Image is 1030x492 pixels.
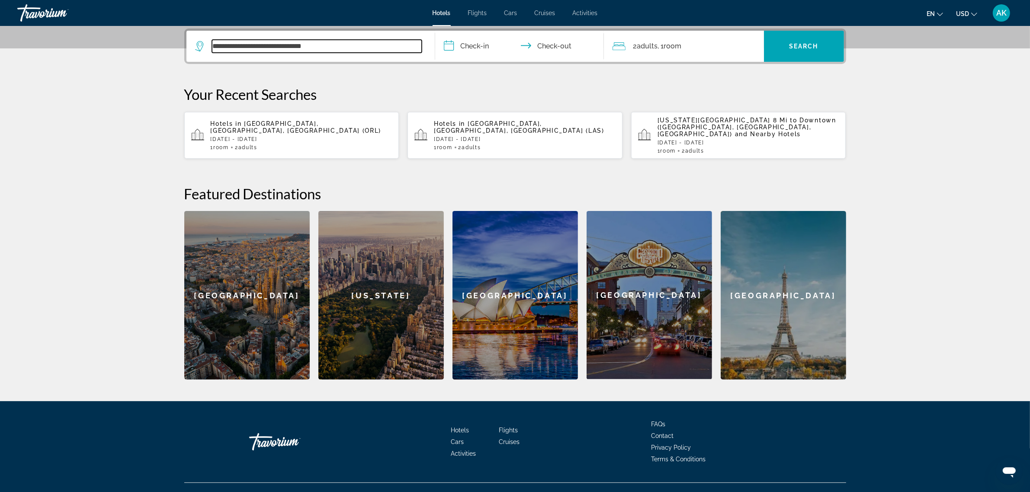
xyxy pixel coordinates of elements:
[451,427,469,434] a: Hotels
[434,120,604,134] span: [GEOGRAPHIC_DATA], [GEOGRAPHIC_DATA], [GEOGRAPHIC_DATA] (LAS)
[211,144,229,150] span: 1
[682,148,704,154] span: 2
[764,31,844,62] button: Search
[434,120,465,127] span: Hotels in
[990,4,1013,22] button: User Menu
[956,10,969,17] span: USD
[249,429,336,455] a: Travorium
[651,432,674,439] a: Contact
[721,211,846,380] a: [GEOGRAPHIC_DATA]
[658,140,839,146] p: [DATE] - [DATE]
[184,112,399,159] button: Hotels in [GEOGRAPHIC_DATA], [GEOGRAPHIC_DATA], [GEOGRAPHIC_DATA] (ORL)[DATE] - [DATE]1Room2Adults
[604,31,764,62] button: Travelers: 2 adults, 0 children
[434,144,452,150] span: 1
[658,148,676,154] span: 1
[651,456,706,463] a: Terms & Conditions
[956,7,977,20] button: Change currency
[664,42,682,50] span: Room
[927,7,943,20] button: Change language
[433,10,451,16] a: Hotels
[735,131,801,137] span: and Nearby Hotels
[459,144,481,150] span: 2
[631,112,846,159] button: [US_STATE][GEOGRAPHIC_DATA] 8 Mi to Downtown ([GEOGRAPHIC_DATA], [GEOGRAPHIC_DATA], [GEOGRAPHIC_D...
[499,438,520,445] a: Cruises
[658,117,836,137] span: [US_STATE][GEOGRAPHIC_DATA] 8 Mi to Downtown ([GEOGRAPHIC_DATA], [GEOGRAPHIC_DATA], [GEOGRAPHIC_D...
[651,444,691,451] a: Privacy Policy
[996,9,1007,17] span: AK
[238,144,257,150] span: Adults
[451,438,464,445] a: Cars
[213,144,229,150] span: Room
[437,144,452,150] span: Room
[927,10,935,17] span: en
[186,31,844,62] div: Search widget
[651,421,666,428] a: FAQs
[452,211,578,380] a: [GEOGRAPHIC_DATA]
[995,457,1023,485] iframe: Button to launch messaging window
[685,148,704,154] span: Adults
[504,10,517,16] a: Cars
[587,211,712,380] a: [GEOGRAPHIC_DATA]
[17,2,104,24] a: Travorium
[573,10,598,16] a: Activities
[211,136,392,142] p: [DATE] - [DATE]
[535,10,555,16] a: Cruises
[318,211,444,380] a: [US_STATE]
[637,42,658,50] span: Adults
[462,144,481,150] span: Adults
[408,112,622,159] button: Hotels in [GEOGRAPHIC_DATA], [GEOGRAPHIC_DATA], [GEOGRAPHIC_DATA] (LAS)[DATE] - [DATE]1Room2Adults
[435,31,604,62] button: Check in and out dates
[468,10,487,16] a: Flights
[184,86,846,103] p: Your Recent Searches
[658,40,682,52] span: , 1
[184,185,846,202] h2: Featured Destinations
[789,43,818,50] span: Search
[661,148,676,154] span: Room
[184,211,310,380] a: [GEOGRAPHIC_DATA]
[451,450,476,457] a: Activities
[434,136,616,142] p: [DATE] - [DATE]
[633,40,658,52] span: 2
[499,427,518,434] a: Flights
[235,144,257,150] span: 2
[211,120,382,134] span: [GEOGRAPHIC_DATA], [GEOGRAPHIC_DATA], [GEOGRAPHIC_DATA] (ORL)
[211,120,242,127] span: Hotels in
